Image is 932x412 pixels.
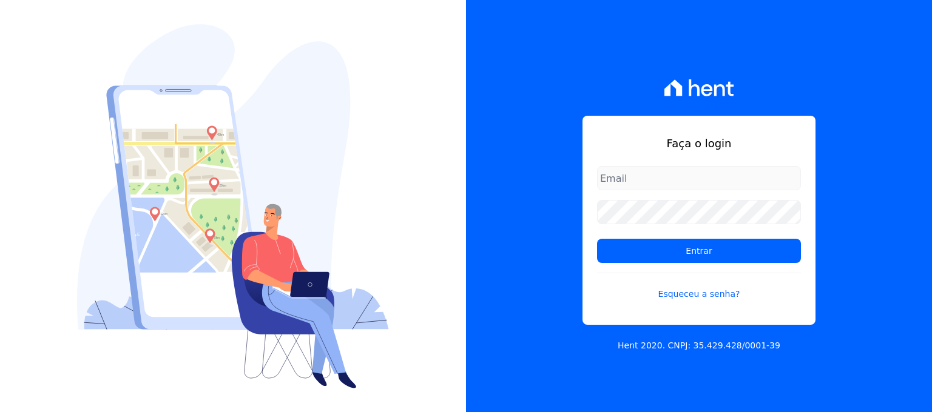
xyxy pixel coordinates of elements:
[77,24,389,388] img: Login
[597,166,801,190] input: Email
[597,239,801,263] input: Entrar
[597,273,801,301] a: Esqueceu a senha?
[618,339,780,352] p: Hent 2020. CNPJ: 35.429.428/0001-39
[597,135,801,151] h1: Faça o login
